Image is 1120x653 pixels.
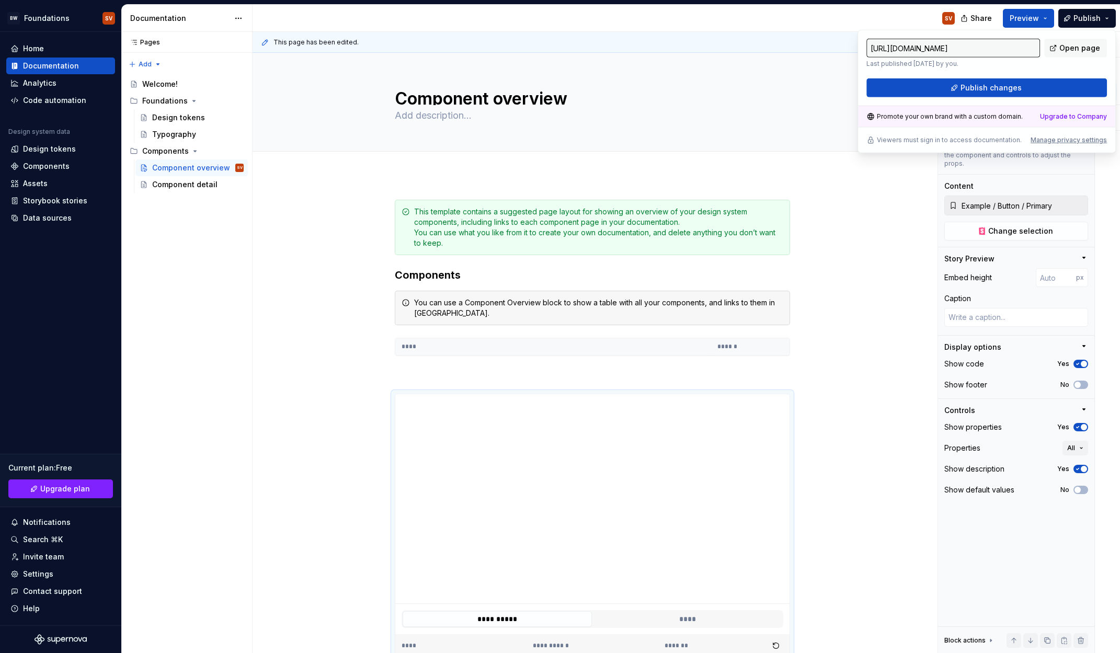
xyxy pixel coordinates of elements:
label: No [1060,486,1069,494]
a: Design tokens [135,109,248,126]
div: Component overview [152,163,230,173]
label: Yes [1057,465,1069,473]
span: All [1067,444,1075,452]
span: Change selection [988,226,1053,236]
div: Show default values [944,485,1014,495]
div: Properties [944,443,980,453]
div: Promote your own brand with a custom domain. [866,112,1023,121]
span: Add [139,60,152,68]
button: Help [6,600,115,617]
a: Design tokens [6,141,115,157]
div: Components [23,161,70,171]
p: px [1076,273,1084,282]
span: Share [970,13,992,24]
div: Design tokens [23,144,76,154]
button: Publish [1058,9,1116,28]
a: Typography [135,126,248,143]
div: Show properties [944,422,1002,432]
div: Help [23,603,40,614]
textarea: Component overview [393,86,788,105]
a: Invite team [6,548,115,565]
button: Publish changes [866,78,1107,97]
div: Foundations [125,93,248,109]
a: Upgrade plan [8,479,113,498]
span: Publish changes [961,83,1022,93]
div: Show description [944,464,1004,474]
span: This page has been edited. [273,38,359,47]
button: Controls [944,405,1088,416]
div: SV [945,14,952,22]
div: Components [125,143,248,159]
a: Storybook stories [6,192,115,209]
div: Invite team [23,552,64,562]
button: All [1062,441,1088,455]
button: Change selection [944,222,1088,240]
div: Analytics [23,78,56,88]
svg: Supernova Logo [35,634,87,645]
button: Manage privacy settings [1031,136,1107,144]
div: This template contains a suggested page layout for showing an overview of your design system comp... [414,207,783,248]
div: Code automation [23,95,86,106]
div: SV [237,163,243,173]
a: Settings [6,566,115,582]
a: Welcome! [125,76,248,93]
a: Component overviewSV [135,159,248,176]
button: Display options [944,342,1088,352]
a: Components [6,158,115,175]
label: Yes [1057,423,1069,431]
div: Storybook stories [23,196,87,206]
div: Settings [23,569,53,579]
span: Open page [1059,43,1100,53]
div: BW [7,12,20,25]
div: Embed a Storybook story with a preview of the component and controls to adjust the props. [944,143,1088,168]
p: Viewers must sign in to access documentation. [877,136,1022,144]
a: Open page [1044,39,1107,58]
div: Contact support [23,586,82,597]
div: Content [944,181,974,191]
span: Publish [1073,13,1101,24]
div: Component detail [152,179,218,190]
div: Design tokens [152,112,205,123]
div: Data sources [23,213,72,223]
div: Current plan : Free [8,463,113,473]
h3: Components [395,268,790,282]
button: Preview [1003,9,1054,28]
div: Display options [944,342,1001,352]
div: Welcome! [142,79,178,89]
label: Yes [1057,360,1069,368]
button: Contact support [6,583,115,600]
div: Home [23,43,44,54]
div: Search ⌘K [23,534,63,545]
div: Components [142,146,189,156]
a: Analytics [6,75,115,91]
div: Controls [944,405,975,416]
a: Upgrade to Company [1040,112,1107,121]
div: Typography [152,129,196,140]
a: Data sources [6,210,115,226]
div: Embed height [944,272,992,283]
div: Documentation [23,61,79,71]
div: Pages [125,38,160,47]
button: Search ⌘K [6,531,115,548]
div: Block actions [944,636,986,645]
div: Notifications [23,517,71,528]
a: Assets [6,175,115,192]
a: Component detail [135,176,248,193]
button: Share [955,9,999,28]
div: Foundations [24,13,70,24]
div: Foundations [142,96,188,106]
p: Last published [DATE] by you. [866,60,1040,68]
div: SV [105,14,112,22]
button: Notifications [6,514,115,531]
span: Preview [1010,13,1039,24]
a: Documentation [6,58,115,74]
div: Design system data [8,128,70,136]
div: Show footer [944,380,987,390]
button: Add [125,57,165,72]
a: Code automation [6,92,115,109]
label: No [1060,381,1069,389]
div: Page tree [125,76,248,193]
